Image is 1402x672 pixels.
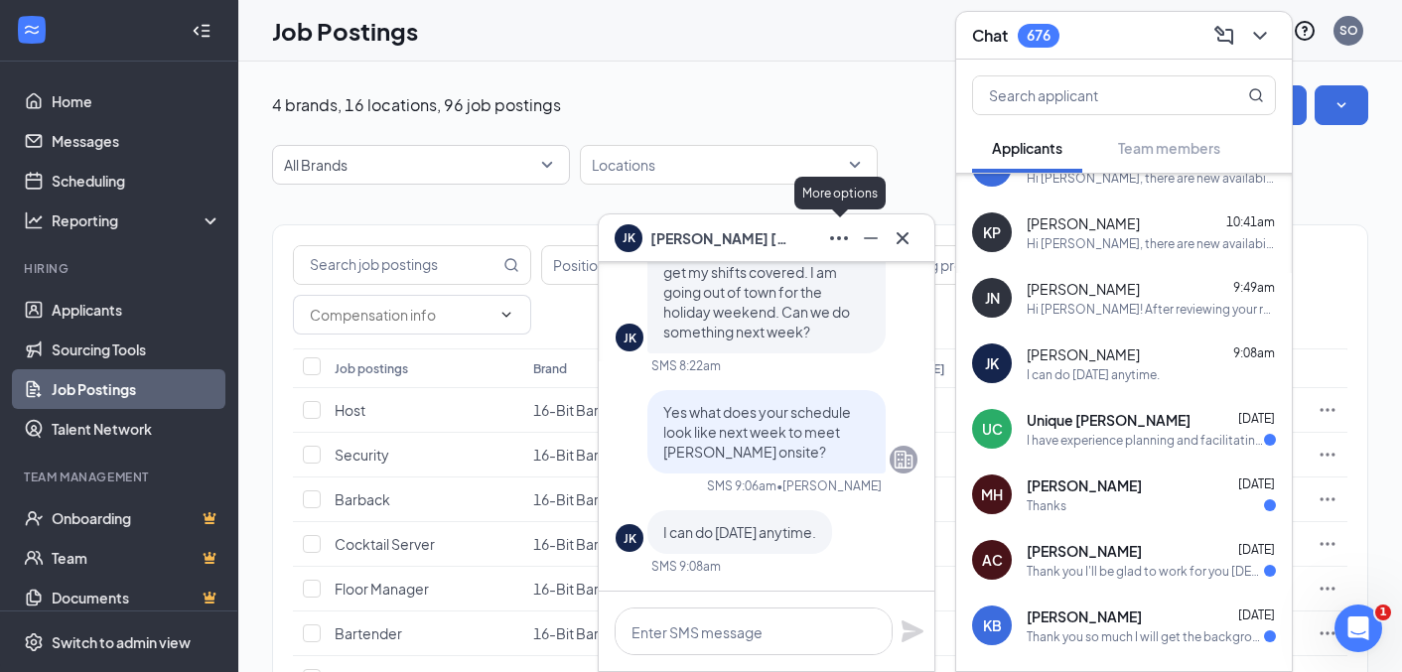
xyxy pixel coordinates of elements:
input: Compensation info [310,304,491,326]
span: [DATE] [1238,476,1275,491]
svg: ComposeMessage [1212,24,1236,48]
div: I can do [DATE] anytime. [1027,366,1160,383]
a: Messages [52,121,221,161]
span: Bartender [335,624,402,642]
svg: WorkstreamLogo [22,20,42,40]
div: SMS 9:06am [707,477,776,494]
span: [PERSON_NAME] [1027,344,1140,364]
div: SMS 8:22am [651,357,721,374]
td: 16-Bit Bar + Arcade [523,522,647,567]
h3: Chat [972,25,1008,47]
div: Brand [533,360,567,377]
svg: Ellipses [1318,400,1337,420]
svg: SmallChevronDown [1332,95,1351,115]
div: Hi [PERSON_NAME]! After reviewing your resume, we think you'd be a good fit on our Experience Tea... [1027,301,1276,318]
span: 10:41am [1226,214,1275,229]
div: Thanks [1027,497,1066,514]
div: I have experience planning and facilitating fun and am currently studying Tourism and Events. Wor... [1027,432,1264,449]
td: 16-Bit Bar + Arcade [523,611,647,656]
span: 16-Bit Bar + Arcade [533,580,658,598]
button: ChevronDown [1244,20,1276,52]
a: Home [52,81,221,121]
div: MH [981,484,1003,504]
button: Ellipses [823,222,855,254]
div: JN [985,288,1000,308]
a: DocumentsCrown [52,578,221,617]
span: Barback [335,490,390,508]
svg: Ellipses [1318,489,1337,509]
svg: QuestionInfo [1293,19,1317,43]
div: KP [983,222,1001,242]
div: Reporting [52,210,222,230]
span: [DATE] [1238,411,1275,426]
a: Scheduling [52,161,221,201]
span: [DATE] [1238,607,1275,622]
button: ComposeMessage [1208,20,1240,52]
span: [PERSON_NAME] [1027,541,1142,561]
span: Hi [PERSON_NAME]- I could not get my shifts covered. I am going out of town for the holiday weeke... [663,243,867,340]
td: 16-Bit Bar + Arcade [523,388,647,433]
button: Minimize [855,222,887,254]
div: Job postings [335,360,408,377]
a: Talent Network [52,409,221,449]
svg: ChevronDown [1248,24,1272,48]
div: Switch to admin view [52,632,191,652]
td: 16-Bit Bar + Arcade [523,477,647,522]
span: [PERSON_NAME] [1027,606,1142,626]
p: 4 brands, 16 locations, 96 job postings [272,94,561,116]
a: TeamCrown [52,538,221,578]
svg: Ellipses [1318,445,1337,465]
div: SMS 9:08am [651,558,721,575]
td: 16-Bit Bar + Arcade [523,433,647,477]
span: Unique [PERSON_NAME] [1027,410,1191,430]
td: 16-Bit Bar + Arcade [523,567,647,611]
div: Hi [PERSON_NAME], there are new availabilities for an interview. This is a reminder to schedule y... [1027,235,1276,252]
span: 1 [1375,605,1391,620]
svg: Plane [901,619,924,643]
div: KB [983,615,1002,635]
svg: Analysis [24,210,44,230]
span: Floor Manager [335,580,429,598]
span: [PERSON_NAME] [1027,213,1140,233]
div: SO [1339,22,1358,39]
span: 16-Bit Bar + Arcade [533,446,658,464]
div: Thank you I'll be glad to work for you [DEMOGRAPHIC_DATA] or part-time my phone number is [PHONE_... [1027,563,1264,580]
a: Job Postings [52,369,221,409]
span: Security [335,446,389,464]
span: • [PERSON_NAME] [776,477,882,494]
svg: Minimize [859,226,883,250]
span: [PERSON_NAME] [PERSON_NAME] [650,227,789,249]
div: JK [624,330,636,346]
svg: Collapse [192,21,211,41]
h1: Job Postings [272,14,418,48]
button: SmallChevronDown [1315,85,1368,125]
svg: Ellipses [1318,579,1337,599]
span: 16-Bit Bar + Arcade [533,535,658,553]
span: 9:08am [1233,345,1275,360]
span: 16-Bit Bar + Arcade [533,401,658,419]
span: 9:49am [1233,280,1275,295]
svg: Settings [24,632,44,652]
span: [DATE] [1238,542,1275,557]
span: I can do [DATE] anytime. [663,523,816,541]
div: Thank you so much I will get the background check filled out tonight I believe I saw the onboardi... [1027,628,1264,645]
div: Hi [PERSON_NAME], there are new availabilities for an interview. This is a reminder to schedule y... [1027,170,1276,187]
span: Host [335,401,365,419]
div: AC [982,550,1003,570]
iframe: Intercom live chat [1334,605,1382,652]
span: 16-Bit Bar + Arcade [533,490,658,508]
span: [PERSON_NAME] [1027,475,1142,495]
a: Sourcing Tools [52,330,221,369]
div: JK [985,353,999,373]
span: Cocktail Server [335,535,435,553]
input: Search applicant [973,76,1208,114]
svg: Ellipses [1318,534,1337,554]
p: All Brands [284,155,348,175]
div: More options [794,177,886,209]
span: [PERSON_NAME] [1027,279,1140,299]
button: Cross [887,222,918,254]
svg: Cross [891,226,914,250]
svg: Company [892,448,915,471]
span: Team members [1118,139,1220,157]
